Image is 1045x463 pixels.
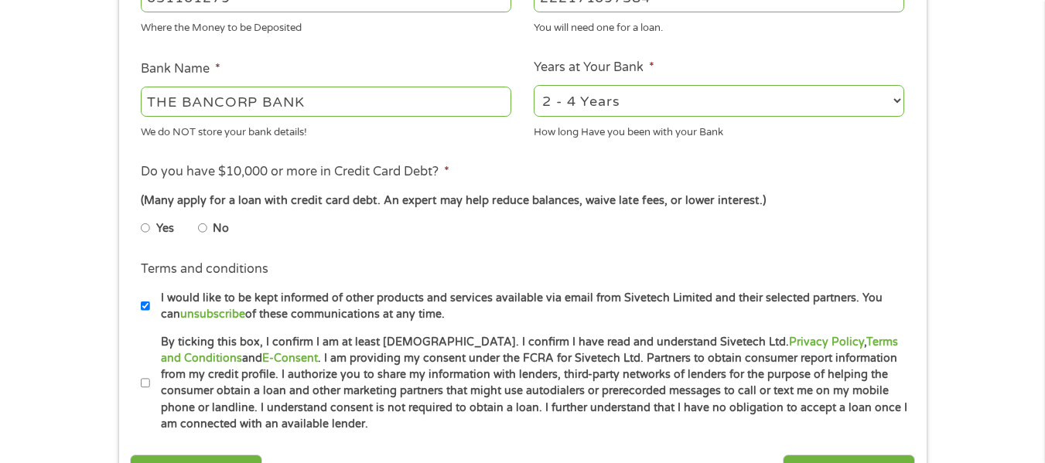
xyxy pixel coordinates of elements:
[161,335,898,365] a: Terms and Conditions
[180,308,245,321] a: unsubscribe
[141,119,511,140] div: We do NOT store your bank details!
[150,334,909,433] label: By ticking this box, I confirm I am at least [DEMOGRAPHIC_DATA]. I confirm I have read and unders...
[141,164,449,180] label: Do you have $10,000 or more in Credit Card Debt?
[213,220,229,237] label: No
[141,61,220,77] label: Bank Name
[141,15,511,36] div: Where the Money to be Deposited
[262,352,318,365] a: E-Consent
[150,290,909,323] label: I would like to be kept informed of other products and services available via email from Sivetech...
[141,192,903,209] div: (Many apply for a loan with credit card debt. An expert may help reduce balances, waive late fees...
[141,261,268,277] label: Terms and conditions
[534,60,654,76] label: Years at Your Bank
[789,335,864,349] a: Privacy Policy
[156,220,174,237] label: Yes
[534,119,904,140] div: How long Have you been with your Bank
[534,15,904,36] div: You will need one for a loan.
